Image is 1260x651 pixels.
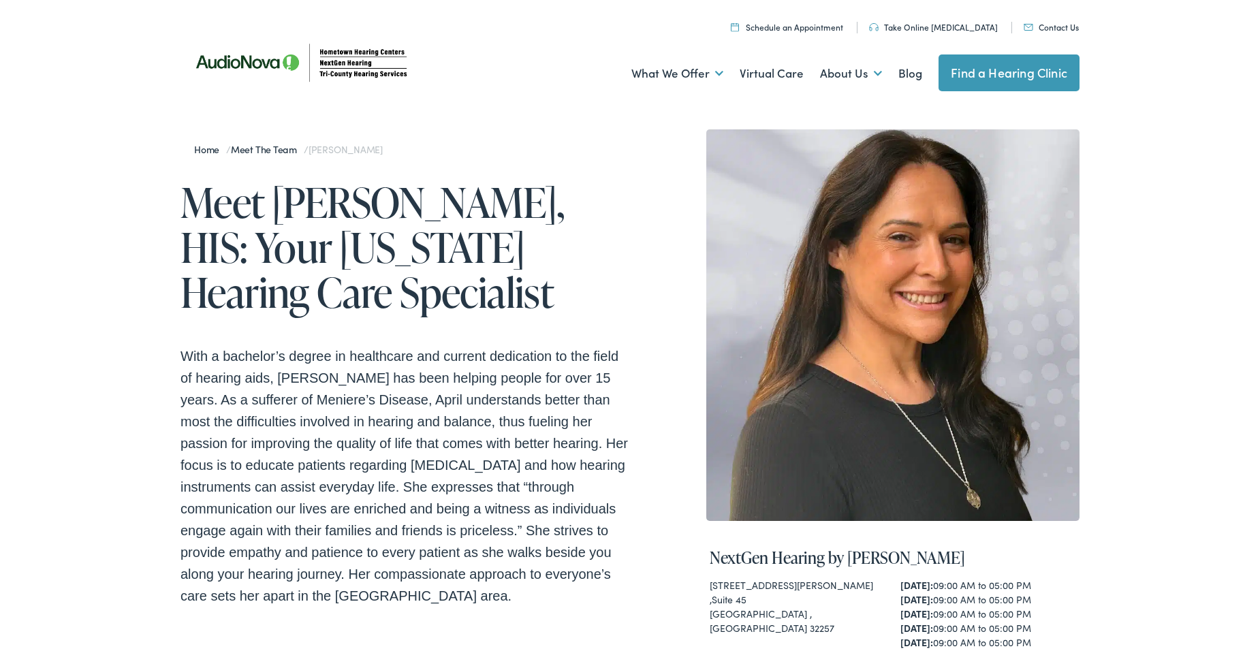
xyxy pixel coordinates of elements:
[710,578,885,607] div: [STREET_ADDRESS][PERSON_NAME] ,Suite 45
[939,54,1080,91] a: Find a Hearing Clinic
[900,621,933,635] strong: [DATE]:
[1024,21,1079,33] a: Contact Us
[1024,24,1033,31] img: utility icon
[731,21,843,33] a: Schedule an Appointment
[900,635,933,649] strong: [DATE]:
[180,180,630,315] h1: Meet [PERSON_NAME], HIS: Your [US_STATE] Hearing Care Specialist
[869,21,998,33] a: Take Online [MEDICAL_DATA]
[820,48,882,99] a: About Us
[898,48,922,99] a: Blog
[710,607,885,635] div: [GEOGRAPHIC_DATA] , [GEOGRAPHIC_DATA] 32257
[900,607,933,620] strong: [DATE]:
[194,142,226,156] a: Home
[869,23,879,31] img: utility icon
[900,592,933,606] strong: [DATE]:
[731,22,739,31] img: utility icon
[231,142,304,156] a: Meet the Team
[180,345,630,607] p: With a bachelor’s degree in healthcare and current dedication to the field of hearing aids, [PERS...
[309,142,383,156] span: [PERSON_NAME]
[631,48,723,99] a: What We Offer
[740,48,804,99] a: Virtual Care
[900,578,933,592] strong: [DATE]:
[194,142,383,156] span: / /
[710,548,1076,568] h4: NextGen Hearing by [PERSON_NAME]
